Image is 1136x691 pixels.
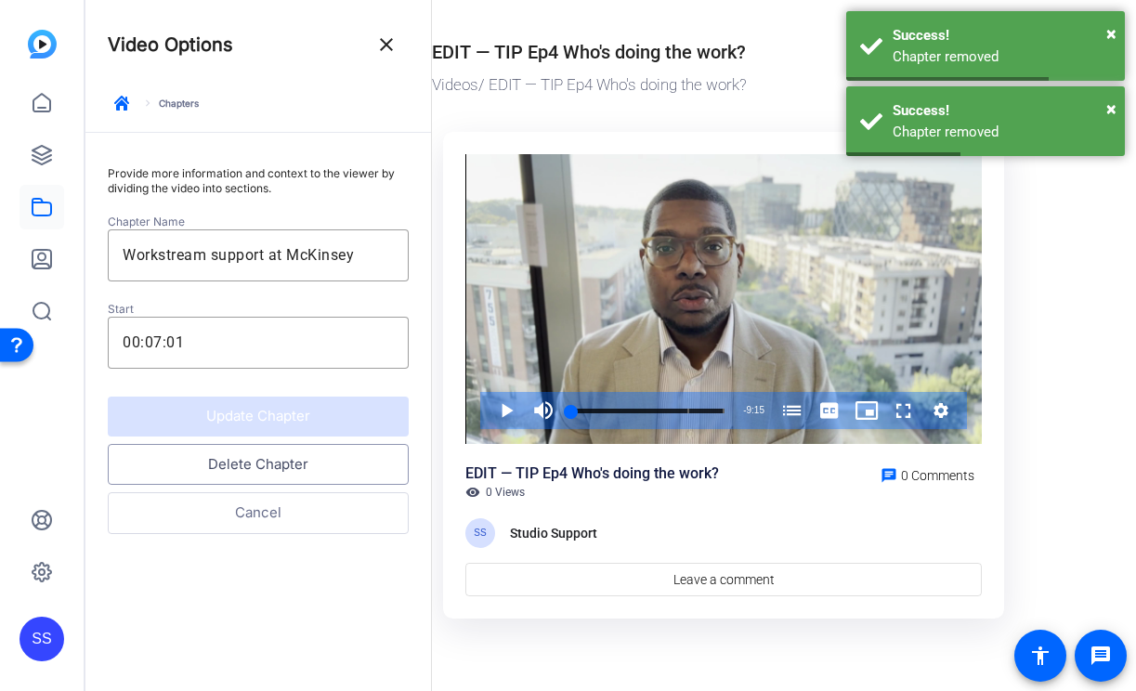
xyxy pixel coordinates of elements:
div: Chapter removed [893,122,1111,143]
button: Cancel [108,492,409,534]
div: Chapter removed [893,46,1111,68]
div: EDIT — TIP Ep4 Who's doing the work? [432,38,746,66]
button: Captions [811,392,848,429]
mat-icon: visibility [465,485,480,500]
div: Success! [893,100,1111,122]
h4: Video Options [108,33,233,56]
span: × [1106,22,1116,45]
span: Leave a comment [673,570,775,590]
span: 0 Comments [901,468,974,483]
mat-icon: accessibility [1029,645,1051,667]
button: Close [1106,95,1116,123]
a: Videos [432,75,478,94]
p: Provide more information and context to the viewer by dividing the video into sections. [108,166,409,196]
button: Play [488,392,525,429]
span: - [743,405,746,415]
button: Close [1106,20,1116,47]
div: Success! [893,25,1111,46]
span: × [1106,98,1116,120]
div: EDIT — TIP Ep4 Who's doing the work? [465,463,719,485]
button: Mute [525,392,562,429]
mat-icon: chat [881,467,897,484]
div: Studio Support [510,522,603,544]
div: SS [20,617,64,661]
img: blue-gradient.svg [28,30,57,59]
button: Fullscreen [885,392,922,429]
div: Chapter Name [108,215,409,229]
a: Leave a comment [465,563,982,596]
button: Picture-in-Picture [848,392,885,429]
button: Chapters [774,392,811,429]
span: 9:15 [747,405,764,415]
span: 0 Views [486,485,525,500]
div: Start [108,302,409,317]
mat-icon: message [1090,645,1112,667]
mat-icon: close [375,33,398,56]
button: Delete Chapter [108,444,409,486]
div: / EDIT — TIP Ep4 Who's doing the work? [432,73,1006,98]
a: 0 Comments [873,463,982,485]
div: Progress Bar [571,409,725,413]
button: Update Chapter [108,397,409,437]
div: SS [465,518,495,548]
div: Video Player [465,154,982,445]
